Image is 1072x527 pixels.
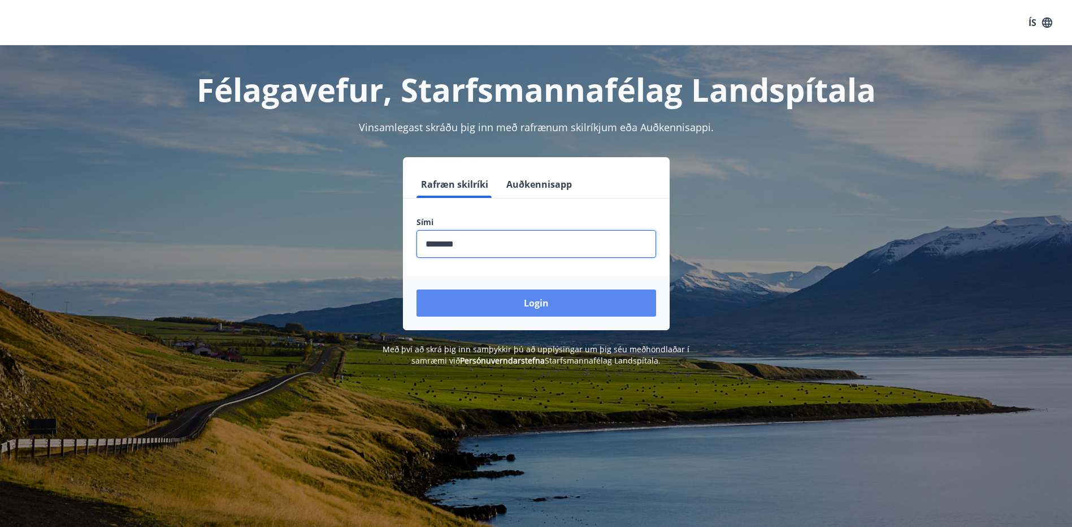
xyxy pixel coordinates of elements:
a: Persónuverndarstefna [460,355,545,366]
button: Rafræn skilríki [416,171,493,198]
h1: Félagavefur, Starfsmannafélag Landspítala [143,68,930,111]
span: Vinsamlegast skráðu þig inn með rafrænum skilríkjum eða Auðkennisappi. [359,120,714,134]
button: Auðkennisapp [502,171,576,198]
span: Með því að skrá þig inn samþykkir þú að upplýsingar um þig séu meðhöndlaðar í samræmi við Starfsm... [383,344,689,366]
label: Sími [416,217,656,228]
button: Login [416,290,656,317]
button: ÍS [1022,12,1058,33]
